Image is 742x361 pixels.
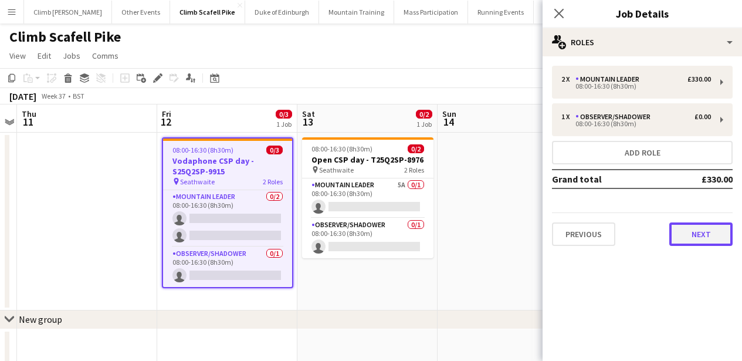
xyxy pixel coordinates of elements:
[22,109,36,119] span: Thu
[163,190,292,247] app-card-role: Mountain Leader0/208:00-16:30 (8h30m)
[394,1,468,23] button: Mass Participation
[687,75,711,83] div: £330.00
[87,48,123,63] a: Comms
[39,92,68,100] span: Week 37
[58,48,85,63] a: Jobs
[5,48,31,63] a: View
[408,144,424,153] span: 0/2
[163,247,292,287] app-card-role: Observer/Shadower0/108:00-16:30 (8h30m)
[63,50,80,61] span: Jobs
[302,137,433,258] app-job-card: 08:00-16:30 (8h30m)0/2Open CSP day - T25Q2SP-8976 Seathwaite2 RolesMountain Leader5A0/108:00-16:3...
[163,156,292,177] h3: Vodaphone CSP day - S25Q2SP-9915
[543,6,742,21] h3: Job Details
[300,115,315,129] span: 13
[266,146,283,154] span: 0/3
[160,115,171,129] span: 12
[663,170,733,188] td: £330.00
[276,120,292,129] div: 1 Job
[33,48,56,63] a: Edit
[319,1,394,23] button: Mountain Training
[552,170,663,188] td: Grand total
[468,1,534,23] button: Running Events
[112,1,170,23] button: Other Events
[552,141,733,164] button: Add role
[170,1,245,23] button: Climb Scafell Pike
[172,146,233,154] span: 08:00-16:30 (8h30m)
[302,109,315,119] span: Sat
[416,110,432,119] span: 0/2
[302,218,433,258] app-card-role: Observer/Shadower0/108:00-16:30 (8h30m)
[73,92,84,100] div: BST
[441,115,456,129] span: 14
[543,28,742,56] div: Roles
[263,177,283,186] span: 2 Roles
[180,177,215,186] span: Seathwaite
[319,166,354,174] span: Seathwaite
[669,222,733,246] button: Next
[9,90,36,102] div: [DATE]
[575,75,644,83] div: Mountain Leader
[302,154,433,165] h3: Open CSP day - T25Q2SP-8976
[575,113,655,121] div: Observer/Shadower
[162,137,293,288] app-job-card: 08:00-16:30 (8h30m)0/3Vodaphone CSP day - S25Q2SP-9915 Seathwaite2 RolesMountain Leader0/208:00-1...
[302,178,433,218] app-card-role: Mountain Leader5A0/108:00-16:30 (8h30m)
[9,28,121,46] h1: Climb Scafell Pike
[561,75,575,83] div: 2 x
[9,50,26,61] span: View
[92,50,118,61] span: Comms
[404,166,424,174] span: 2 Roles
[20,115,36,129] span: 11
[24,1,112,23] button: Climb [PERSON_NAME]
[694,113,711,121] div: £0.00
[19,313,62,325] div: New group
[245,1,319,23] button: Duke of Edinburgh
[552,222,615,246] button: Previous
[442,109,456,119] span: Sun
[276,110,292,119] span: 0/3
[38,50,51,61] span: Edit
[561,83,711,89] div: 08:00-16:30 (8h30m)
[416,120,432,129] div: 1 Job
[561,113,575,121] div: 1 x
[561,121,711,127] div: 08:00-16:30 (8h30m)
[162,109,171,119] span: Fri
[311,144,372,153] span: 08:00-16:30 (8h30m)
[534,1,600,23] button: Climb Snowdon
